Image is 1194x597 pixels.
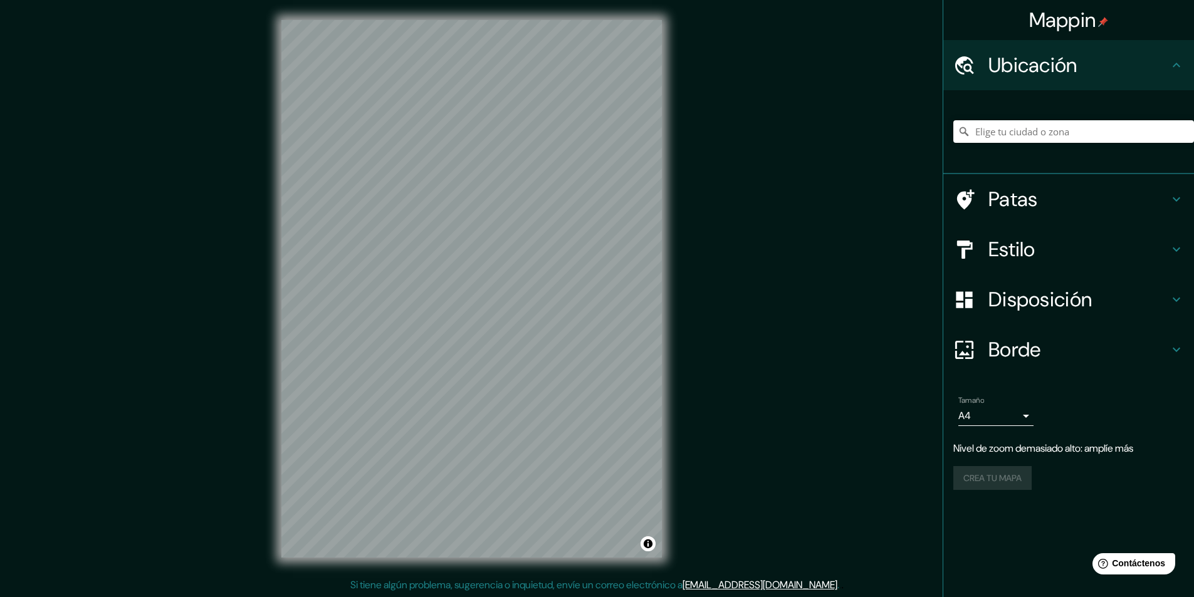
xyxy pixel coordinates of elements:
div: Patas [943,174,1194,224]
font: Estilo [988,236,1035,262]
font: . [839,578,841,591]
div: Ubicación [943,40,1194,90]
font: Mappin [1029,7,1096,33]
input: Elige tu ciudad o zona [953,120,1194,143]
font: Patas [988,186,1038,212]
font: Nivel de zoom demasiado alto: amplíe más [953,442,1133,455]
button: Activar o desactivar atribución [641,536,656,551]
font: Disposición [988,286,1092,313]
font: Si tiene algún problema, sugerencia o inquietud, envíe un correo electrónico a [350,578,683,591]
img: pin-icon.png [1098,17,1108,27]
font: Tamaño [958,395,984,405]
font: Borde [988,336,1041,363]
div: Borde [943,324,1194,375]
div: A4 [958,406,1034,426]
font: . [837,578,839,591]
font: A4 [958,409,971,422]
div: Disposición [943,274,1194,324]
a: [EMAIL_ADDRESS][DOMAIN_NAME] [683,578,837,591]
font: . [841,578,844,591]
canvas: Mapa [281,20,662,558]
iframe: Lanzador de widgets de ayuda [1082,548,1180,583]
font: Ubicación [988,52,1077,78]
div: Estilo [943,224,1194,274]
